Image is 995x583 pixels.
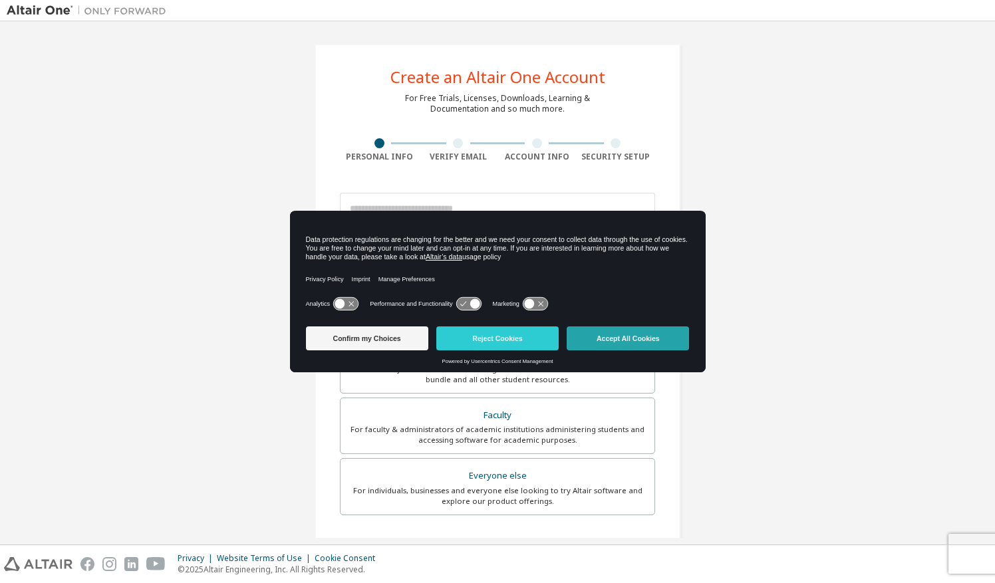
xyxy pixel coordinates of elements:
div: For currently enrolled students looking to access the free Altair Student Edition bundle and all ... [349,364,646,385]
img: Altair One [7,4,173,17]
p: © 2025 Altair Engineering, Inc. All Rights Reserved. [178,564,383,575]
div: Account Info [498,152,577,162]
div: Verify Email [419,152,498,162]
div: Website Terms of Use [217,553,315,564]
div: Create an Altair One Account [390,69,605,85]
img: instagram.svg [102,557,116,571]
div: For Free Trials, Licenses, Downloads, Learning & Documentation and so much more. [405,93,590,114]
div: Everyone else [349,467,646,485]
div: Security Setup [577,152,656,162]
div: Faculty [349,406,646,425]
img: youtube.svg [146,557,166,571]
img: altair_logo.svg [4,557,72,571]
div: Your Profile [340,535,655,556]
div: Privacy [178,553,217,564]
img: facebook.svg [80,557,94,571]
img: linkedin.svg [124,557,138,571]
div: Personal Info [340,152,419,162]
div: For individuals, businesses and everyone else looking to try Altair software and explore our prod... [349,485,646,507]
div: Cookie Consent [315,553,383,564]
div: For faculty & administrators of academic institutions administering students and accessing softwa... [349,424,646,445]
